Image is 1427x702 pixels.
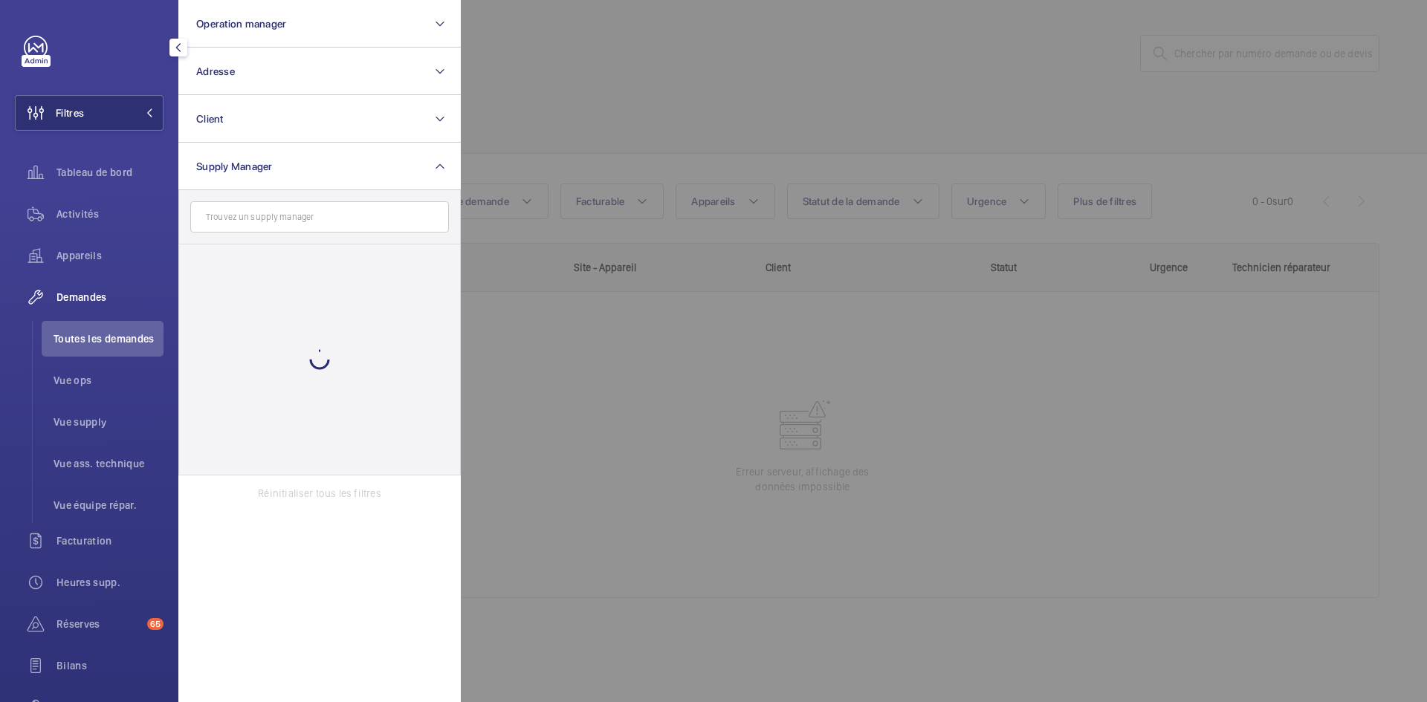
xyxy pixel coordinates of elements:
[56,207,164,221] span: Activités
[56,248,164,263] span: Appareils
[54,456,164,471] span: Vue ass. technique
[15,95,164,131] button: Filtres
[56,165,164,180] span: Tableau de bord
[56,658,164,673] span: Bilans
[54,373,164,388] span: Vue ops
[56,105,84,120] span: Filtres
[56,290,164,305] span: Demandes
[147,618,164,630] span: 65
[54,331,164,346] span: Toutes les demandes
[56,575,164,590] span: Heures supp.
[56,617,141,631] span: Réserves
[54,498,164,513] span: Vue équipe répar.
[54,415,164,429] span: Vue supply
[56,533,164,548] span: Facturation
